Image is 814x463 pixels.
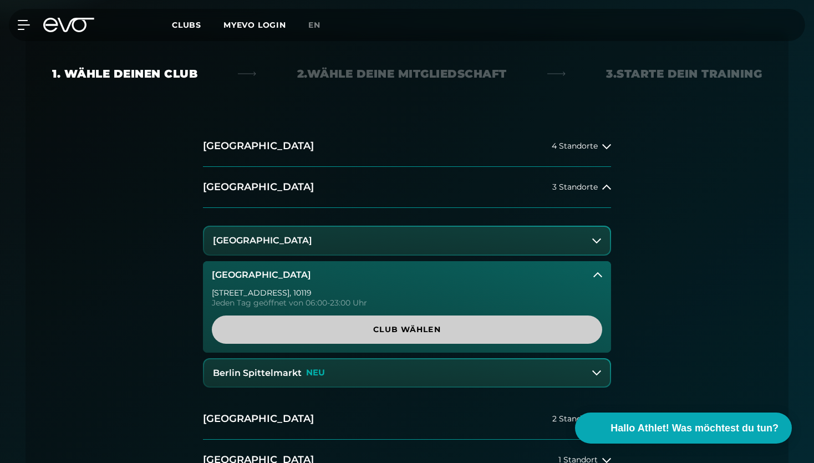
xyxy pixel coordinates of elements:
span: 4 Standorte [552,142,598,150]
h3: [GEOGRAPHIC_DATA] [212,270,311,280]
h3: Berlin Spittelmarkt [213,368,302,378]
p: NEU [306,368,325,378]
a: en [308,19,334,32]
button: [GEOGRAPHIC_DATA] [204,227,610,255]
button: [GEOGRAPHIC_DATA]2 Standorte [203,399,611,440]
div: 1. Wähle deinen Club [52,66,197,82]
div: Jeden Tag geöffnet von 06:00-23:00 Uhr [212,299,602,307]
h2: [GEOGRAPHIC_DATA] [203,412,314,426]
span: 3 Standorte [552,183,598,191]
div: 2. Wähle deine Mitgliedschaft [297,66,507,82]
a: Clubs [172,19,223,30]
span: 2 Standorte [552,415,598,423]
span: en [308,20,320,30]
button: [GEOGRAPHIC_DATA]3 Standorte [203,167,611,208]
a: Club wählen [212,316,602,344]
span: Clubs [172,20,201,30]
a: MYEVO LOGIN [223,20,286,30]
h3: [GEOGRAPHIC_DATA] [213,236,312,246]
button: Berlin SpittelmarktNEU [204,359,610,387]
span: Club wählen [238,324,576,335]
span: Hallo Athlet! Was möchtest du tun? [610,421,779,436]
h2: [GEOGRAPHIC_DATA] [203,139,314,153]
div: [STREET_ADDRESS] , 10119 [212,289,602,297]
button: [GEOGRAPHIC_DATA] [203,261,611,289]
div: 3. Starte dein Training [606,66,762,82]
button: [GEOGRAPHIC_DATA]4 Standorte [203,126,611,167]
button: Hallo Athlet! Was möchtest du tun? [575,413,792,444]
h2: [GEOGRAPHIC_DATA] [203,180,314,194]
